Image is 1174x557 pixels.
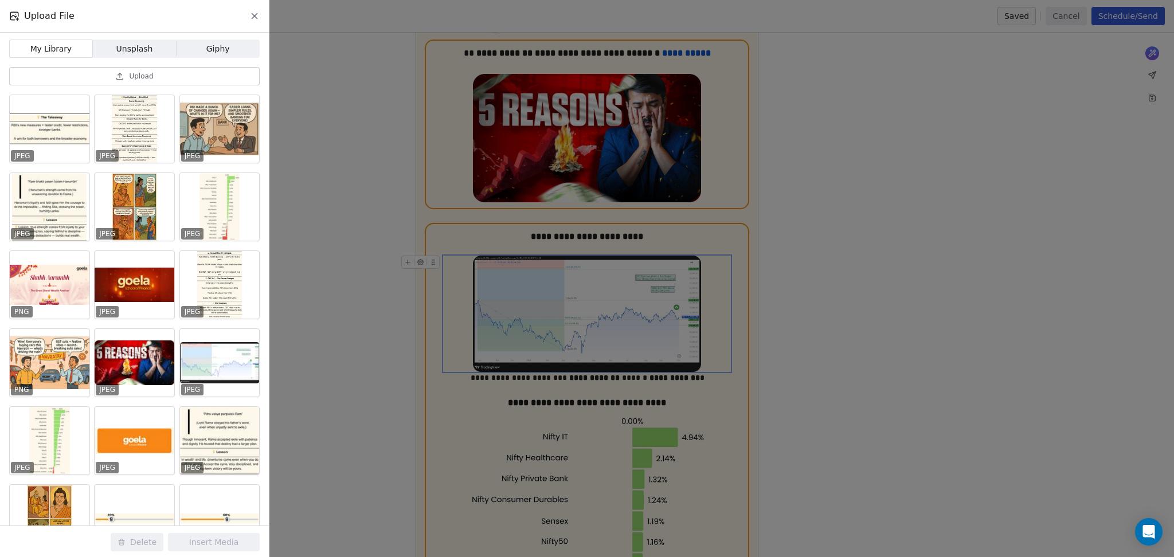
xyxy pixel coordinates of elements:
[168,533,260,551] button: Insert Media
[116,43,153,55] span: Unsplash
[24,9,75,23] span: Upload File
[99,229,115,238] p: JPEG
[99,385,115,394] p: JPEG
[206,43,230,55] span: Giphy
[185,385,201,394] p: JPEG
[185,229,201,238] p: JPEG
[129,72,153,81] span: Upload
[14,385,29,394] p: PNG
[14,463,30,472] p: JPEG
[99,463,115,472] p: JPEG
[14,307,29,316] p: PNG
[99,307,115,316] p: JPEG
[111,533,163,551] button: Delete
[14,229,30,238] p: JPEG
[14,151,30,160] p: JPEG
[99,151,115,160] p: JPEG
[9,67,260,85] button: Upload
[1135,518,1163,546] div: Open Intercom Messenger
[185,463,201,472] p: JPEG
[185,151,201,160] p: JPEG
[185,307,201,316] p: JPEG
